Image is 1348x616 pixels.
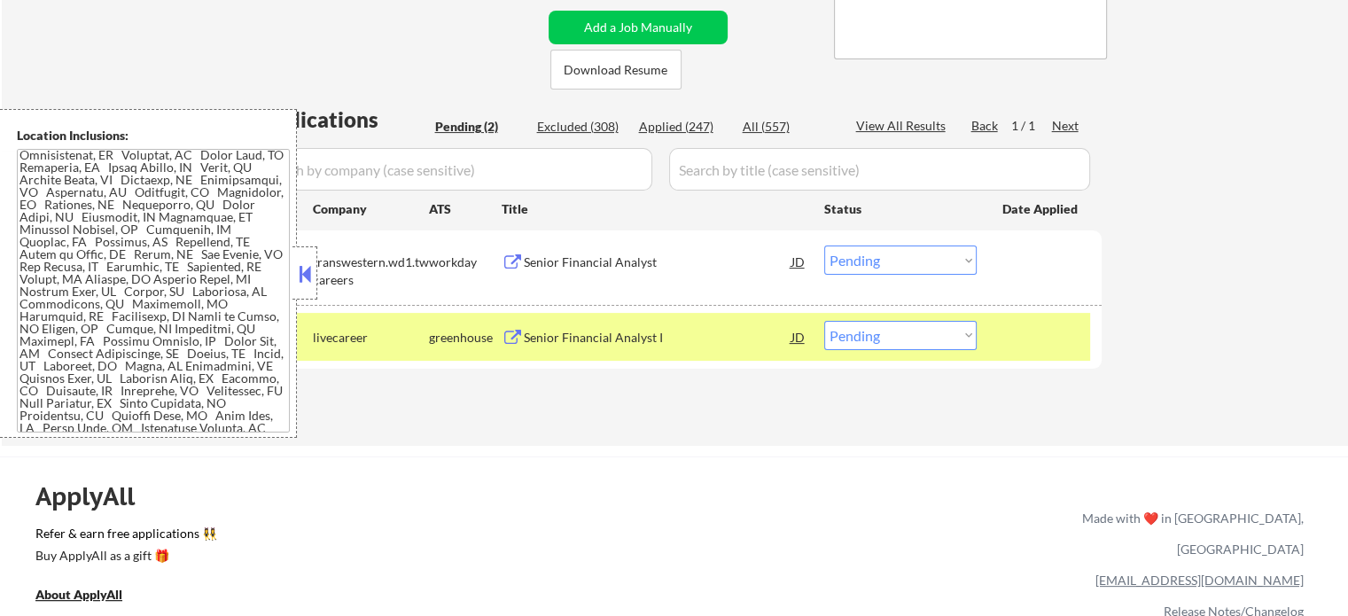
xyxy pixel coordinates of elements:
div: Made with ❤️ in [GEOGRAPHIC_DATA], [GEOGRAPHIC_DATA] [1075,503,1304,565]
div: Title [502,200,807,218]
div: workday [429,253,502,271]
div: JD [790,321,807,353]
div: 1 / 1 [1011,117,1052,135]
div: Excluded (308) [537,118,626,136]
div: livecareer [313,329,429,347]
div: Buy ApplyAll as a gift 🎁 [35,550,213,562]
div: View All Results [856,117,951,135]
div: Date Applied [1002,200,1080,218]
button: Download Resume [550,50,682,90]
div: transwestern.wd1.twcareers [313,253,429,288]
input: Search by company (case sensitive) [253,148,652,191]
div: Status [824,192,977,224]
div: All (557) [743,118,831,136]
button: Add a Job Manually [549,11,728,44]
div: ApplyAll [35,481,155,511]
div: Applications [253,109,429,130]
a: Refer & earn free applications 👯‍♀️ [35,527,712,546]
div: greenhouse [429,329,502,347]
div: Location Inclusions: [17,127,290,144]
div: Senior Financial Analyst I [524,329,791,347]
div: Company [313,200,429,218]
div: Senior Financial Analyst [524,253,791,271]
a: About ApplyAll [35,585,147,607]
div: JD [790,246,807,277]
u: About ApplyAll [35,587,122,602]
a: [EMAIL_ADDRESS][DOMAIN_NAME] [1095,573,1304,588]
input: Search by title (case sensitive) [669,148,1090,191]
div: Applied (247) [639,118,728,136]
div: ATS [429,200,502,218]
div: Pending (2) [435,118,524,136]
div: Back [971,117,1000,135]
a: Buy ApplyAll as a gift 🎁 [35,546,213,568]
div: Next [1052,117,1080,135]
